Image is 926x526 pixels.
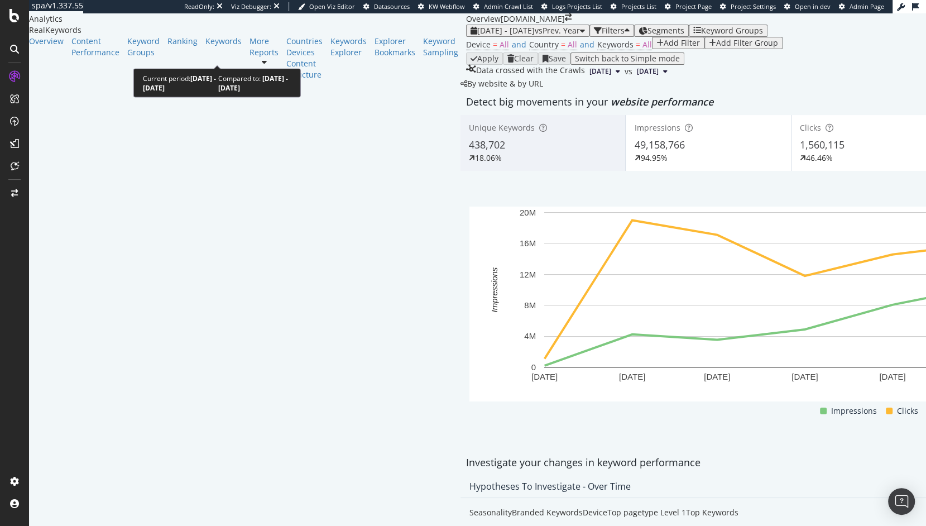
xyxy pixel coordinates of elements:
div: Hypotheses to Investigate - Over Time [469,481,631,492]
div: Data crossed with the Crawls [476,65,585,78]
button: [DATE] [632,65,672,78]
a: Overview [29,36,64,47]
span: 2024 Oct. 30th [637,66,659,76]
div: Compared to: [218,74,291,93]
div: 94.95% [640,152,667,164]
a: Content Performance [71,36,119,58]
button: [DATE] - [DATE]vsPrev. Year [466,25,589,37]
button: [DATE] [585,65,625,78]
text: 8M [524,300,536,310]
span: 49,158,766 [634,138,684,151]
a: Keywords Explorer [330,36,367,58]
a: Keywords [205,36,242,47]
span: Impressions [831,404,877,418]
a: Content [286,58,323,69]
text: [DATE] [619,372,645,381]
span: Clicks [897,404,918,418]
text: 20M [520,208,536,217]
div: Device [583,507,607,518]
div: Apply [477,54,498,63]
a: Countries [286,36,323,47]
span: 1,560,115 [800,138,845,151]
span: Project Page [675,2,712,11]
span: Device [466,39,491,50]
span: and [580,39,594,50]
a: Datasources [363,2,410,11]
b: [DATE] - [DATE] [218,74,288,93]
div: Analytics [29,13,466,25]
span: Open Viz Editor [309,2,355,11]
span: All [568,39,577,50]
a: Explorer Bookmarks [375,36,415,58]
a: Keyword Sampling [423,36,458,58]
a: Project Page [665,2,712,11]
span: Logs Projects List [552,2,602,11]
button: Switch back to Simple mode [570,52,684,65]
text: [DATE] [879,372,905,381]
span: Segments [647,25,684,36]
span: By website & by URL [467,78,543,89]
text: 0 [531,362,536,372]
a: More Reports [250,36,279,58]
a: Logs Projects List [541,2,602,11]
a: KW Webflow [418,2,465,11]
span: All [642,39,652,50]
div: ReadOnly: [184,2,214,11]
div: arrow-right-arrow-left [565,13,572,21]
button: Save [538,52,570,65]
div: Open Intercom Messenger [888,488,915,515]
a: Open in dev [784,2,831,11]
div: [DOMAIN_NAME] [501,13,565,25]
div: 46.46% [806,152,833,164]
text: 16M [520,238,536,248]
span: Impressions [634,122,680,133]
span: 2025 Apr. 6th [589,66,611,76]
button: Add Filter Group [704,37,783,49]
span: All [500,39,509,50]
div: Switch back to Simple mode [575,54,680,63]
div: Top Keywords [686,507,738,518]
text: [DATE] [791,372,818,381]
a: Devices [286,47,323,58]
a: Open Viz Editor [298,2,355,11]
text: 4M [524,331,536,341]
a: Admin Crawl List [473,2,533,11]
text: [DATE] [531,372,558,381]
span: Projects List [621,2,656,11]
span: Clicks [800,122,821,133]
span: Admin Page [850,2,884,11]
a: Keyword Groups [127,36,160,58]
text: [DATE] [704,372,730,381]
span: Country [529,39,559,50]
button: Segments [634,25,689,37]
div: Keyword Groups [701,26,763,35]
span: = [636,39,640,50]
button: Filters [589,25,634,37]
span: Datasources [374,2,410,11]
div: RealKeywords [29,25,466,36]
button: Clear [503,52,538,65]
span: Unique Keywords [469,122,535,133]
span: = [493,39,497,50]
button: Apply [466,52,503,65]
div: Ranking [167,36,198,47]
div: Overview [466,13,501,25]
div: Top pagetype Level 1 [607,507,686,518]
span: vs [625,66,632,77]
button: Add Filter [652,37,704,49]
span: Open in dev [795,2,831,11]
div: Current period: [143,74,218,93]
span: vs Prev. Year [535,25,580,36]
a: Project Settings [720,2,776,11]
span: Project Settings [731,2,776,11]
span: [DATE] - [DATE] [477,25,535,36]
span: website performance [611,95,713,108]
button: Keyword Groups [689,25,767,37]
